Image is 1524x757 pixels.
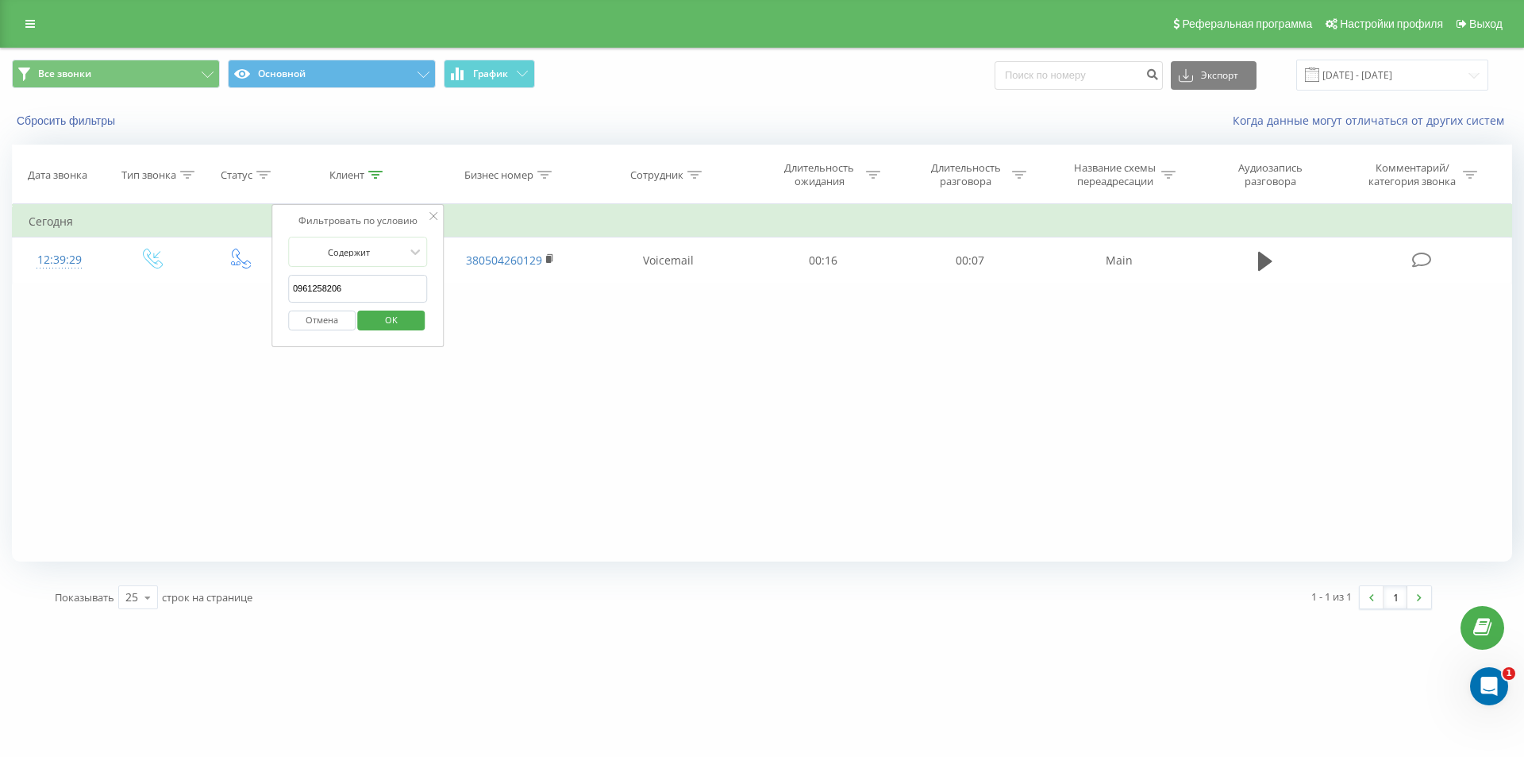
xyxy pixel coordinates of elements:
div: Фильтровать по условию [288,213,428,229]
td: Main [1043,238,1195,284]
div: Тип звонка [121,168,176,182]
span: Все звонки [38,68,91,80]
span: OK [369,307,414,332]
button: Отмена [288,311,356,330]
a: 1 [1384,586,1407,608]
span: Выход [1469,17,1503,30]
div: 12:39:29 [29,245,90,276]
iframe: Intercom live chat [1470,667,1508,705]
div: Дата звонка [28,168,87,182]
div: 25 [125,589,138,605]
td: Сегодня [13,206,1512,238]
button: Сбросить фильтры [12,114,123,128]
button: Основной [228,60,436,88]
td: Voicemail [586,238,750,284]
span: Показывать [55,590,114,604]
div: Длительность разговора [923,161,1008,188]
div: 1 - 1 из 1 [1311,589,1352,604]
div: Название схемы переадресации [1072,161,1157,188]
input: Введите значение [288,275,428,303]
span: 1 [1503,667,1515,680]
div: Клиент [329,168,364,182]
td: 00:07 [896,238,1042,284]
a: 380504260129 [466,253,542,268]
a: Когда данные могут отличаться от других систем [1233,113,1512,128]
span: График [473,68,508,79]
div: Аудиозапись разговора [1219,161,1322,188]
button: График [444,60,535,88]
div: Длительность ожидания [777,161,862,188]
span: строк на странице [162,590,252,604]
span: Реферальная программа [1182,17,1312,30]
td: 00:16 [750,238,896,284]
div: Статус [221,168,252,182]
button: OK [358,311,425,330]
div: Комментарий/категория звонка [1366,161,1459,188]
span: Настройки профиля [1340,17,1443,30]
div: Бизнес номер [464,168,533,182]
div: Сотрудник [630,168,683,182]
button: Все звонки [12,60,220,88]
input: Поиск по номеру [995,61,1163,90]
button: Экспорт [1171,61,1257,90]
